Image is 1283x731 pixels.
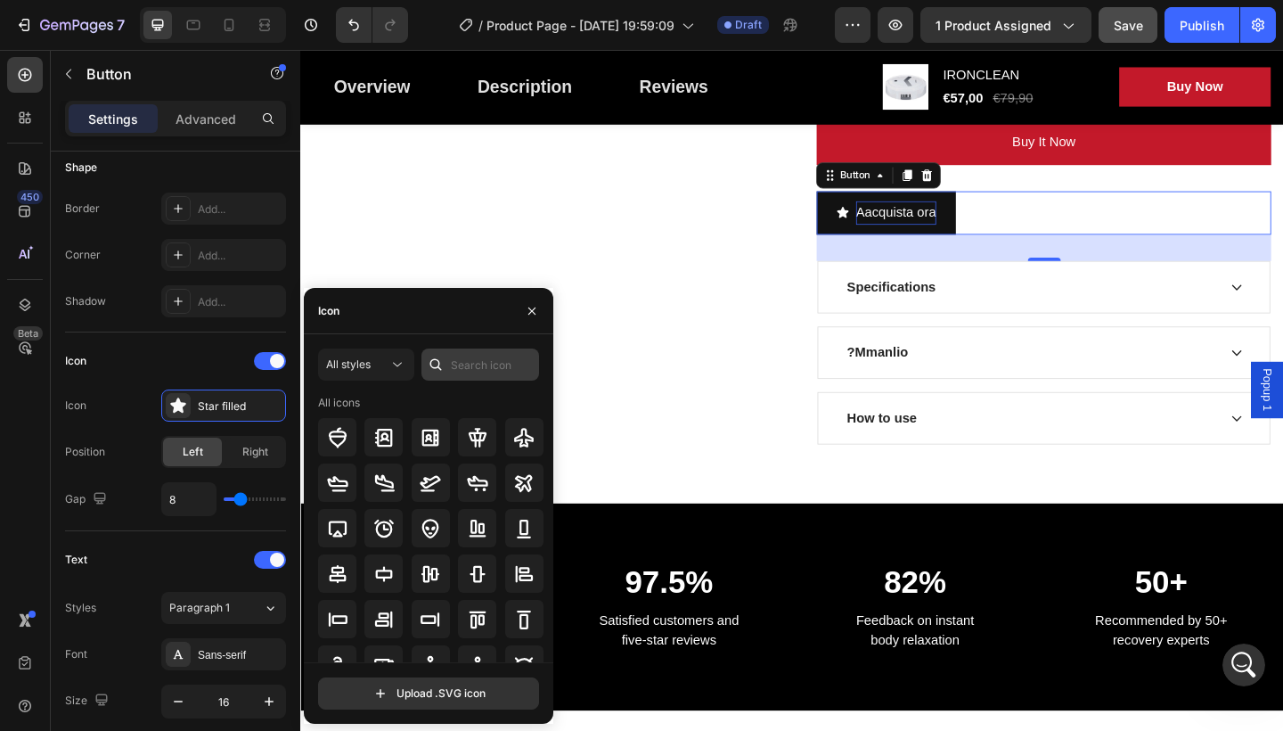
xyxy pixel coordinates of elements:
h1: Operator [86,9,150,22]
button: Buy Now [891,20,1056,62]
div: Publish [1180,16,1224,35]
div: Shape [65,160,97,176]
button: Selettore di gif [56,584,70,598]
p: Satisfied customers and five-star reviews [283,611,519,653]
div: Position [65,444,105,460]
div: Icon [65,398,86,414]
div: Font [65,646,87,662]
div: Corner [65,247,101,263]
div: Grazie per aver contattato il supporto di GemPages! 👋​Il nostro team di supporto ti assisterà a b... [14,263,292,504]
a: Rich Text Editor. Editing area: main [561,154,713,201]
div: Sans-serif [198,647,282,663]
div: Handy tips: Sharing your issue screenshots and page links helps us troubleshoot your issue faster [54,74,323,125]
button: Invia un messaggio… [306,577,334,605]
p: ?Mmanlio [594,319,661,341]
div: Gap [65,488,110,512]
input: Auto [162,483,216,515]
div: Text [65,552,87,568]
textarea: Scrivi un messaggio... [15,546,341,577]
div: Icon [65,353,86,369]
p: 97.5% [283,560,519,601]
button: Publish [1165,7,1239,43]
iframe: Design area [300,50,1283,731]
button: Save [1099,7,1157,43]
div: Button [584,129,624,145]
p: Specifications [594,248,691,269]
p: Aacquista ora [604,165,691,191]
a: Overview [13,16,143,66]
div: Overview [37,27,119,55]
input: Search icon [421,349,539,381]
p: Button [86,63,238,85]
button: go back [12,7,45,41]
div: All icons [318,395,360,411]
div: Buy it now [774,90,843,111]
div: Operator dice… [14,263,342,543]
div: Description [192,27,296,55]
div: [PERSON_NAME], devo mettere un link esterno su un pulsante ma non so come farlo mi puoi spiegare ... [78,168,328,238]
p: Advanced [176,110,236,128]
span: Left [183,444,203,460]
p: Settings [88,110,138,128]
div: Shadow [65,293,106,309]
p: 50+ [819,560,1055,601]
div: Undo/Redo [336,7,408,43]
span: / [478,16,483,35]
div: user dice… [14,158,342,263]
div: Star filled [198,398,282,415]
div: Buy Now [943,30,1003,52]
div: Upload .SVG icon [372,685,486,702]
button: 1 product assigned [920,7,1091,43]
button: Home [279,7,313,41]
a: Reviews [346,16,467,66]
span: All styles [326,357,371,371]
div: Add... [198,294,282,310]
div: Size [65,689,112,713]
div: 450 [17,190,43,204]
iframe: Intercom live chat [1222,644,1265,686]
span: Draft [735,17,762,33]
p: Recommended by 50+ recovery experts [819,611,1055,653]
button: Upload .SVG icon [318,678,539,710]
a: Description [169,16,319,66]
button: All styles [318,349,414,381]
p: How to use [594,390,670,412]
span: Right [242,444,268,460]
button: Buy it now [561,76,1056,126]
span: Popup 1 [1042,347,1060,393]
img: Profile image for Operator [51,10,79,38]
div: Ti ringraziamo molto per la tua pazienza! 🙌 [29,458,278,493]
div: Border [65,201,100,217]
p: Feedback on instant body relaxation [551,611,787,653]
button: 7 [7,7,133,43]
div: Operator • 1 min fa [29,507,135,518]
div: [PERSON_NAME], devo mettere un link esterno su un pulsante ma non so come farlo mi puoi spiegare ... [64,158,342,249]
div: €57,00 [698,41,745,66]
div: Il nostro team di supporto ti assisterà a breve. [29,335,278,370]
p: 7 [117,14,125,36]
span: 1 product assigned [936,16,1051,35]
div: Add... [198,248,282,264]
span: Save [1114,18,1143,33]
p: Products have reached consumers [15,611,251,653]
p: Anche il team può aiutarti [86,22,237,40]
h2: IRONCLEAN [698,16,862,41]
div: Grazie per aver contattato il supporto di GemPages! 👋 ​ [29,274,278,326]
span: Paragraph 1 [169,600,230,616]
div: Rich Text Editor. Editing area: main [604,165,691,191]
div: €79,90 [752,41,799,66]
div: Chiudi [313,7,345,39]
a: Centro assistenza [142,398,252,412]
button: Paragraph 1 [161,592,286,624]
button: Carica allegato [85,584,99,598]
button: Start recording [113,584,127,598]
div: Add... [198,201,282,218]
div: Icon [318,303,339,319]
p: 32.942+ [15,560,251,601]
div: Reviews [369,27,444,55]
p: 82% [551,560,787,601]
div: Styles [65,600,96,616]
div: Beta [13,326,43,341]
div: Nel frattempo, sentiti libero di esplorare il nostro per utili passaggi di risoluzione dei problemi. [29,379,278,448]
button: Selettore di emoji [28,584,42,598]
